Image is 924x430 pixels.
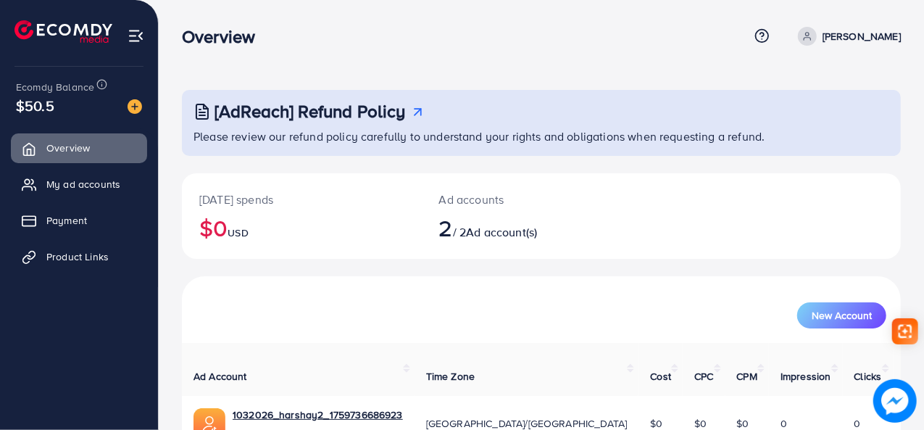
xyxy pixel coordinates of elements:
span: $50.5 [16,95,54,116]
span: Ecomdy Balance [16,80,94,94]
p: Please review our refund policy carefully to understand your rights and obligations when requesti... [193,128,892,145]
a: Payment [11,206,147,235]
span: Overview [46,141,90,155]
span: Time Zone [426,369,475,384]
a: Overview [11,133,147,162]
h3: [AdReach] Refund Policy [215,101,406,122]
img: logo [14,20,112,43]
span: CPC [694,369,713,384]
span: Product Links [46,249,109,264]
span: 2 [439,211,453,244]
a: Product Links [11,242,147,271]
span: Payment [46,213,87,228]
img: image [873,379,917,423]
span: CPM [737,369,757,384]
span: Impression [781,369,831,384]
span: Ad account(s) [466,224,537,240]
p: [DATE] spends [199,191,404,208]
img: menu [128,28,144,44]
h3: Overview [182,26,267,47]
span: Clicks [854,369,882,384]
a: [PERSON_NAME] [792,27,901,46]
span: My ad accounts [46,177,120,191]
span: Cost [650,369,671,384]
h2: / 2 [439,214,584,241]
p: Ad accounts [439,191,584,208]
span: New Account [812,310,872,321]
a: 1032026_harshay2_1759736686923 [233,408,403,422]
span: USD [228,226,248,240]
span: Ad Account [193,369,247,384]
h2: $0 [199,214,404,241]
button: New Account [797,302,886,328]
img: image [128,99,142,114]
a: My ad accounts [11,170,147,199]
p: [PERSON_NAME] [823,28,901,45]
